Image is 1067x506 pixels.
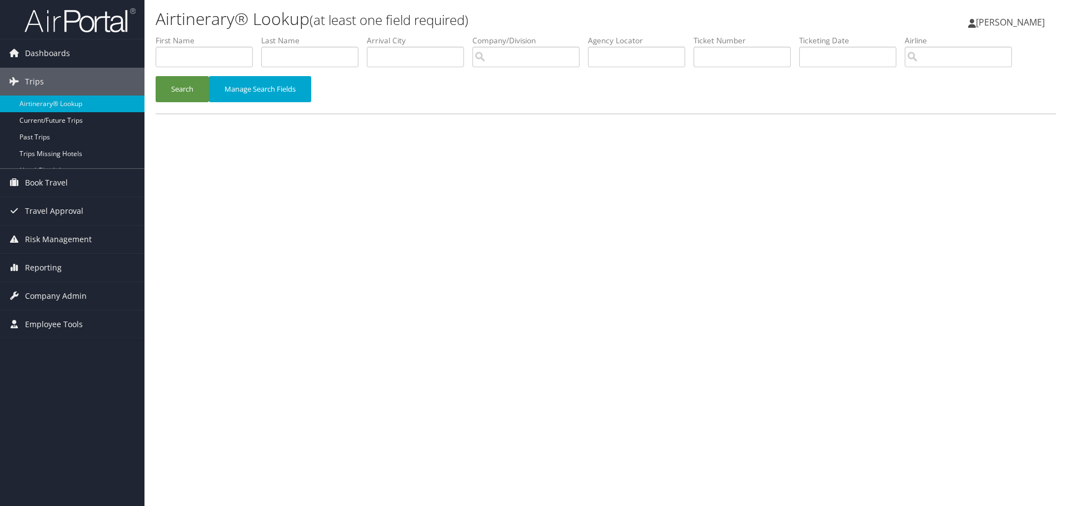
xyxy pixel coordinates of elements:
[905,35,1020,46] label: Airline
[25,282,87,310] span: Company Admin
[156,76,209,102] button: Search
[968,6,1056,39] a: [PERSON_NAME]
[976,16,1045,28] span: [PERSON_NAME]
[24,7,136,33] img: airportal-logo.png
[310,11,468,29] small: (at least one field required)
[209,76,311,102] button: Manage Search Fields
[694,35,799,46] label: Ticket Number
[25,310,83,338] span: Employee Tools
[588,35,694,46] label: Agency Locator
[25,169,68,197] span: Book Travel
[25,68,44,96] span: Trips
[25,197,83,225] span: Travel Approval
[156,35,261,46] label: First Name
[25,226,92,253] span: Risk Management
[25,254,62,282] span: Reporting
[799,35,905,46] label: Ticketing Date
[472,35,588,46] label: Company/Division
[261,35,367,46] label: Last Name
[25,39,70,67] span: Dashboards
[367,35,472,46] label: Arrival City
[156,7,756,31] h1: Airtinerary® Lookup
